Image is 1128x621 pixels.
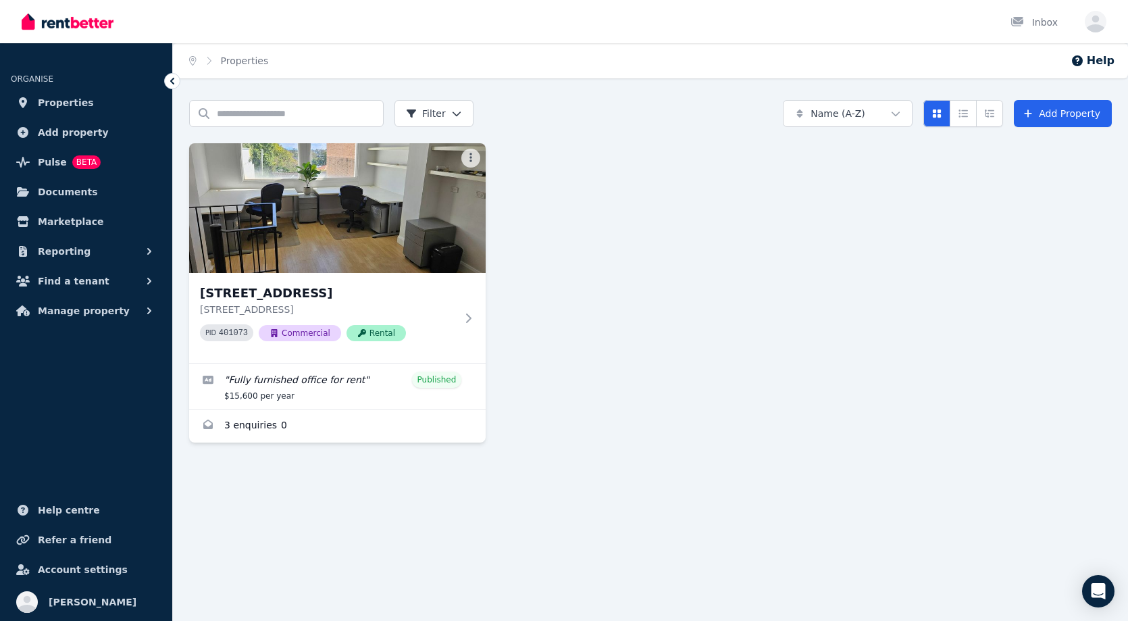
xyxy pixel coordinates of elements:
span: Documents [38,184,98,200]
div: Open Intercom Messenger [1082,575,1114,607]
span: ORGANISE [11,74,53,84]
button: Help [1071,53,1114,69]
small: PID [205,329,216,337]
a: 1/276 Victoria Rd, Gladesville[STREET_ADDRESS][STREET_ADDRESS]PID 401073CommercialRental [189,143,486,363]
button: Reporting [11,238,161,265]
span: Properties [38,95,94,111]
span: [PERSON_NAME] [49,594,136,610]
span: Marketplace [38,214,103,230]
img: RentBetter [22,11,113,32]
img: 1/276 Victoria Rd, Gladesville [189,143,486,273]
a: Refer a friend [11,526,161,553]
span: Name (A-Z) [811,107,865,120]
span: Pulse [38,154,67,170]
span: Reporting [38,243,91,259]
span: Commercial [259,325,341,341]
a: Enquiries for 1/276 Victoria Rd, Gladesville [189,410,486,443]
span: Rental [347,325,406,341]
a: Edit listing: Fully furnished office for rent [189,364,486,409]
a: Marketplace [11,208,161,235]
h3: [STREET_ADDRESS] [200,284,456,303]
button: Find a tenant [11,268,161,295]
a: Properties [11,89,161,116]
a: Add property [11,119,161,146]
a: Help centre [11,497,161,524]
button: Manage property [11,297,161,324]
nav: Breadcrumb [173,43,284,78]
span: Help centre [38,502,100,518]
span: BETA [72,155,101,169]
a: Add Property [1014,100,1112,127]
span: Manage property [38,303,130,319]
span: Account settings [38,562,128,578]
span: Filter [406,107,446,120]
button: More options [461,149,480,168]
code: 401073 [219,328,248,338]
button: Name (A-Z) [783,100,913,127]
button: Filter [394,100,473,127]
span: Add property [38,124,109,141]
div: View options [923,100,1003,127]
p: [STREET_ADDRESS] [200,303,456,316]
button: Card view [923,100,950,127]
a: Account settings [11,556,161,583]
a: Documents [11,178,161,205]
a: PulseBETA [11,149,161,176]
div: Inbox [1010,16,1058,29]
button: Expanded list view [976,100,1003,127]
span: Refer a friend [38,532,111,548]
a: Properties [221,55,269,66]
button: Compact list view [950,100,977,127]
span: Find a tenant [38,273,109,289]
